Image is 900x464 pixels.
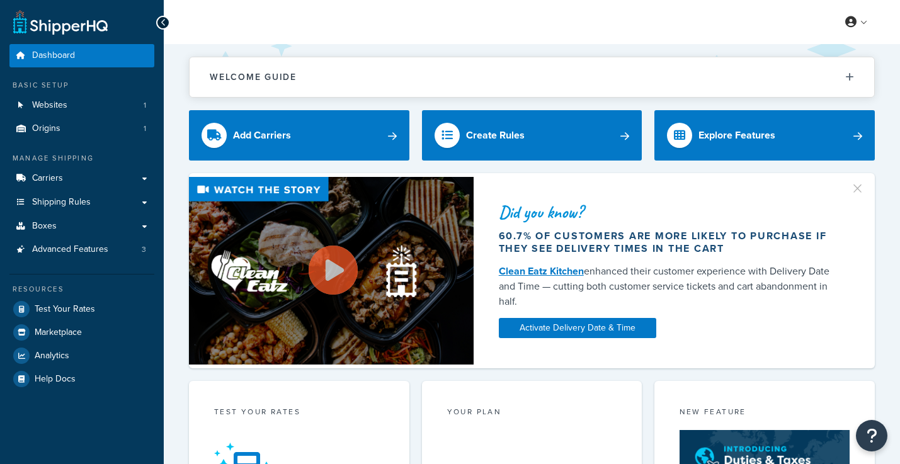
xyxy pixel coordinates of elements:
[466,127,525,144] div: Create Rules
[35,374,76,385] span: Help Docs
[499,264,845,309] div: enhanced their customer experience with Delivery Date and Time — cutting both customer service ti...
[9,167,154,190] a: Carriers
[32,197,91,208] span: Shipping Rules
[9,94,154,117] li: Websites
[32,221,57,232] span: Boxes
[32,50,75,61] span: Dashboard
[499,318,656,338] a: Activate Delivery Date & Time
[422,110,642,161] a: Create Rules
[9,215,154,238] a: Boxes
[499,264,584,278] a: Clean Eatz Kitchen
[698,127,775,144] div: Explore Features
[189,110,409,161] a: Add Carriers
[447,406,617,421] div: Your Plan
[9,238,154,261] a: Advanced Features3
[35,327,82,338] span: Marketplace
[144,100,146,111] span: 1
[142,244,146,255] span: 3
[680,406,850,421] div: New Feature
[32,244,108,255] span: Advanced Features
[32,173,63,184] span: Carriers
[35,351,69,361] span: Analytics
[214,406,384,421] div: Test your rates
[9,298,154,320] a: Test Your Rates
[499,230,845,255] div: 60.7% of customers are more likely to purchase if they see delivery times in the cart
[189,177,474,365] img: Video thumbnail
[9,153,154,164] div: Manage Shipping
[9,117,154,140] li: Origins
[9,321,154,344] a: Marketplace
[654,110,875,161] a: Explore Features
[9,344,154,367] a: Analytics
[9,284,154,295] div: Resources
[35,304,95,315] span: Test Your Rates
[9,94,154,117] a: Websites1
[190,57,874,97] button: Welcome Guide
[32,100,67,111] span: Websites
[9,80,154,91] div: Basic Setup
[9,368,154,390] a: Help Docs
[9,117,154,140] a: Origins1
[210,72,297,82] h2: Welcome Guide
[9,238,154,261] li: Advanced Features
[856,420,887,451] button: Open Resource Center
[499,203,845,221] div: Did you know?
[144,123,146,134] span: 1
[9,191,154,214] a: Shipping Rules
[32,123,60,134] span: Origins
[233,127,291,144] div: Add Carriers
[9,44,154,67] a: Dashboard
